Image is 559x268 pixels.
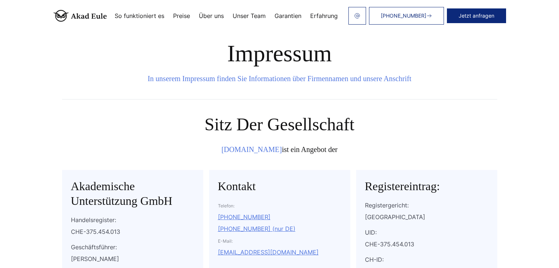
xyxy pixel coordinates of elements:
p: Geschäftsführer: [71,241,194,253]
a: Erfahrung [310,13,338,19]
img: email [354,13,360,19]
a: [EMAIL_ADDRESS][DOMAIN_NAME] [218,249,319,256]
a: Preise [173,13,190,19]
p: Handelsregister: [71,214,194,226]
a: Garantien [275,13,301,19]
div: In unserem Impressum finden Sie Informationen über Firmennamen und unsere Anschrift [62,73,497,84]
a: Über uns [199,13,224,19]
p: CH-ID: [365,254,488,265]
span: [PHONE_NUMBER] [381,13,426,19]
h2: Kontakt [218,179,341,193]
button: Jetzt anfragen [447,8,506,23]
div: [PERSON_NAME] [71,253,194,265]
a: [PHONE_NUMBER] [369,7,444,25]
h1: Impressum [62,40,497,67]
span: Telefon: [218,203,234,209]
div: CHE-375.454.013 [365,238,488,250]
img: logo [53,10,107,22]
h2: Akademische Unterstützung GmbH [71,179,194,208]
span: E-Mail: [218,238,233,244]
a: [PHONE_NUMBER] [218,213,270,221]
p: Registergericht: [365,199,488,211]
h2: Registereintrag: [365,179,488,193]
h2: Sitz der Gesellschaft [62,114,497,135]
div: [GEOGRAPHIC_DATA] [365,211,488,223]
div: CHE-375.454.013 [71,226,194,238]
div: ist ein Angebot der [62,144,497,155]
a: [PHONE_NUMBER] (nur DE) [218,225,295,232]
a: So funktioniert es [115,13,164,19]
a: Unser Team [233,13,266,19]
a: [DOMAIN_NAME] [221,145,282,153]
p: UID: [365,227,488,238]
